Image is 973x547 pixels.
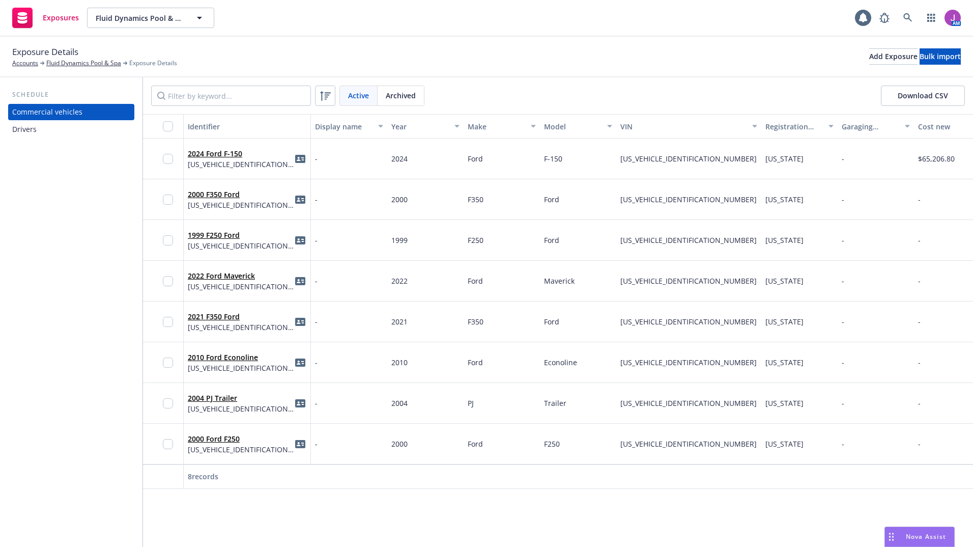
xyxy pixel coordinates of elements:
span: - [315,235,318,245]
span: $65,206.80 [918,154,955,163]
span: 2024 Ford F-150 [188,148,294,159]
span: Ford [468,358,483,367]
span: - [918,439,921,449]
span: F350 [468,195,483,204]
span: - [842,276,844,286]
div: Commercial vehicles [12,104,82,120]
span: 2022 Ford Maverick [188,270,294,281]
span: 2004 PJ Trailer [188,393,294,403]
span: Ford [544,235,559,245]
span: Exposure Details [129,59,177,68]
span: [US_VEHICLE_IDENTIFICATION_NUMBER] [188,281,294,292]
button: VIN [616,114,761,139]
span: [US_STATE] [765,398,804,408]
span: 2024 [391,154,408,163]
span: [US_VEHICLE_IDENTIFICATION_NUMBER] [188,322,294,333]
a: idCard [294,153,306,165]
span: F350 [468,317,483,326]
span: F250 [468,235,483,245]
a: idCard [294,438,306,450]
span: Ford [468,276,483,286]
span: [US_VEHICLE_IDENTIFICATION_NUMBER] [188,444,294,455]
input: Filter by keyword... [151,86,311,106]
span: 2021 F350 Ford [188,311,294,322]
span: Exposure Details [12,45,78,59]
a: idCard [294,234,306,247]
span: [US_VEHICLE_IDENTIFICATION_NUMBER] [188,363,294,373]
span: - [842,398,844,408]
span: Econoline [544,358,577,367]
span: [US_STATE] [765,358,804,367]
span: - [918,235,921,245]
button: Bulk import [920,48,961,65]
a: Commercial vehicles [8,104,134,120]
span: 2021 [391,317,408,326]
span: 2000 [391,195,408,204]
a: Exposures [8,4,83,32]
span: [US_VEHICLE_IDENTIFICATION_NUMBER] [620,439,757,449]
input: Toggle Row Selected [163,358,173,368]
span: [US_VEHICLE_IDENTIFICATION_NUMBER] [620,195,757,204]
span: - [315,276,318,286]
a: 2021 F350 Ford [188,312,240,321]
span: 2010 Ford Econoline [188,352,294,363]
span: [US_VEHICLE_IDENTIFICATION_NUMBER] [188,159,294,170]
input: Toggle Row Selected [163,154,173,164]
span: - [842,439,844,449]
button: Nova Assist [884,527,955,547]
div: Add Exposure [869,49,918,64]
span: [US_STATE] [765,317,804,326]
button: Model [540,114,616,139]
span: [US_VEHICLE_IDENTIFICATION_NUMBER] [620,235,757,245]
input: Select all [163,121,173,131]
span: - [918,276,921,286]
button: Display name [311,114,387,139]
span: - [842,194,844,205]
span: - [315,357,318,368]
span: Trailer [544,398,566,408]
div: Drag to move [885,527,898,546]
a: 2010 Ford Econoline [188,352,258,362]
a: idCard [294,275,306,287]
span: 8 records [188,472,218,481]
span: [US_STATE] [765,195,804,204]
span: Maverick [544,276,575,286]
span: - [842,357,844,368]
input: Toggle Row Selected [163,276,173,286]
span: 2010 [391,358,408,367]
span: Nova Assist [906,532,946,541]
span: 2022 [391,276,408,286]
a: idCard [294,357,306,369]
span: Ford [468,439,483,449]
span: 2000 [391,439,408,449]
span: - [918,317,921,326]
button: Registration state [761,114,838,139]
div: Drivers [12,121,37,138]
span: 1999 F250 Ford [188,230,294,240]
span: [US_VEHICLE_IDENTIFICATION_NUMBER] [188,200,294,210]
a: 2004 PJ Trailer [188,393,237,403]
button: Make [464,114,540,139]
span: [US_STATE] [765,154,804,163]
a: idCard [294,397,306,409]
input: Toggle Row Selected [163,398,173,408]
a: Accounts [12,59,38,68]
span: - [842,235,844,245]
div: Schedule [8,90,134,100]
a: Fluid Dynamics Pool & Spa [46,59,121,68]
span: - [315,398,318,408]
img: photo [945,10,961,26]
span: 2004 [391,398,408,408]
span: [US_STATE] [765,439,804,449]
a: idCard [294,316,306,328]
span: F250 [544,439,560,449]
